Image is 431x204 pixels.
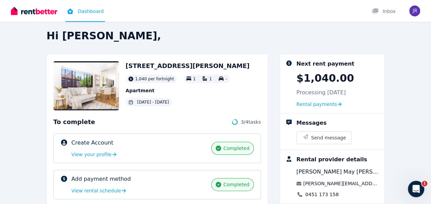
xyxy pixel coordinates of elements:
span: completed [223,181,249,188]
p: Apartment [126,87,250,94]
p: Add payment method [72,175,131,183]
span: Send message [311,134,346,141]
a: [PERSON_NAME][EMAIL_ADDRESS][DOMAIN_NAME] [303,180,379,187]
p: Create Account [72,139,113,147]
span: 1 [422,181,427,186]
span: [DATE] - [DATE] [137,99,169,105]
h2: [STREET_ADDRESS][PERSON_NAME] [126,61,250,71]
span: 1,040 per fortnight [135,76,174,82]
iframe: Intercom live chat [408,181,424,197]
a: View your profile [72,151,117,158]
img: Property Url [53,61,119,110]
span: - [226,77,227,81]
span: View your profile [72,151,112,158]
span: completed [223,145,249,152]
div: Rental provider details [296,155,367,164]
a: 0451 173 158 [305,191,339,198]
span: Rental payments [296,101,337,108]
button: Send message [297,132,352,144]
span: To complete [53,117,95,127]
img: RentBetter [11,6,57,16]
img: Jorge Thiago Mendonca Farias da Rosa [409,5,420,16]
div: Messages [296,119,326,127]
span: [PERSON_NAME] May [PERSON_NAME] [296,168,379,176]
div: Next rent payment [296,60,354,68]
a: Rental payments [296,101,342,108]
a: View rental schedule [72,187,126,194]
p: Processing [DATE] [296,89,346,97]
span: 3 / 4 tasks [241,119,261,125]
span: 1 [193,77,196,81]
span: 1 [209,77,212,81]
span: View rental schedule [72,187,121,194]
p: $1,040.00 [296,72,354,84]
div: Inbox [372,8,396,15]
h2: Hi [PERSON_NAME], [47,30,385,42]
